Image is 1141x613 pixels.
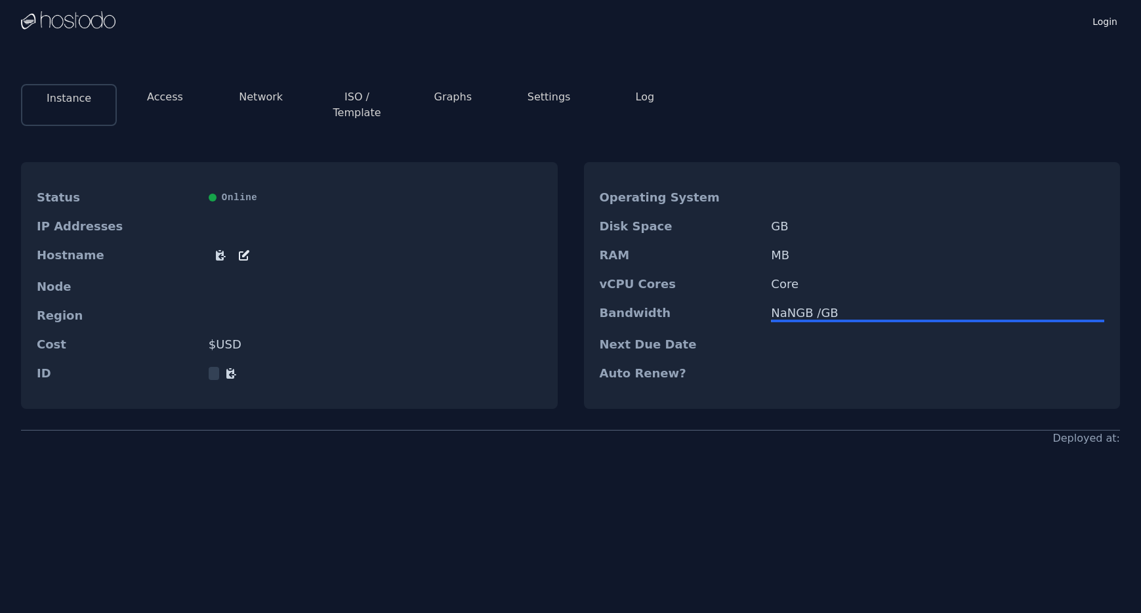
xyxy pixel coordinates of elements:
dt: Hostname [37,249,198,264]
dd: MB [771,249,1104,262]
dt: Disk Space [600,220,761,233]
dt: vCPU Cores [600,278,761,291]
div: Online [209,191,542,204]
dt: Cost [37,338,198,351]
button: Network [239,89,283,105]
dt: Bandwidth [600,306,761,322]
dt: IP Addresses [37,220,198,233]
dt: ID [37,367,198,380]
button: Settings [528,89,571,105]
dd: GB [771,220,1104,233]
dt: Auto Renew? [600,367,761,380]
button: Instance [47,91,91,106]
dt: Status [37,191,198,204]
dt: Node [37,280,198,293]
dt: RAM [600,249,761,262]
dt: Region [37,309,198,322]
button: Log [636,89,655,105]
dt: Operating System [600,191,761,204]
div: Deployed at: [1052,431,1120,446]
dd: Core [771,278,1104,291]
dt: Next Due Date [600,338,761,351]
button: Access [147,89,183,105]
img: Logo [21,11,115,31]
div: NaN GB / GB [771,306,1104,320]
dd: $ USD [209,338,542,351]
a: Login [1090,12,1120,28]
button: ISO / Template [320,89,394,121]
button: Graphs [434,89,472,105]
